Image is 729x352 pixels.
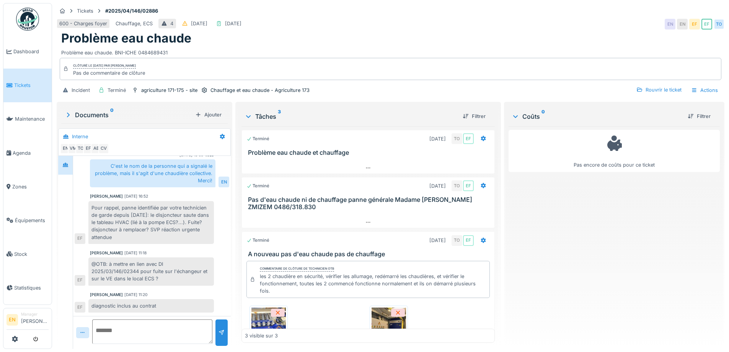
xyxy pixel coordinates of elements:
a: Statistiques [3,271,52,305]
span: Maintenance [15,115,49,123]
div: C'est le nom de la personne qui a signalé le problème, mais il s'agit d'une chaudière collective.... [90,159,215,188]
sup: 3 [278,112,281,121]
div: Chauffage, ECS [116,20,153,27]
a: Agenda [3,136,52,170]
div: 600 - Charges foyer [59,20,107,27]
div: CV [98,143,109,154]
div: Actions [688,85,721,96]
div: EN [665,19,675,29]
div: Tâches [245,112,456,121]
div: TO [452,133,462,144]
span: Dashboard [13,48,49,55]
h3: Problème eau chaude et chauffage [248,149,491,156]
div: agriculture 171-175 - site [141,87,197,94]
div: Rouvrir le ticket [633,85,685,95]
div: VM [68,143,78,154]
div: EF [83,143,94,154]
div: [DATE] 11:18 [124,250,147,256]
div: Filtrer [460,111,489,121]
span: Statistiques [14,284,49,291]
div: TO [75,143,86,154]
span: Équipements [15,217,49,224]
div: Terminé [246,136,269,142]
div: EF [75,233,85,244]
div: @OTB: à mettre en lien avec DI 2025/03/146/02344 pour fuite sur l'échangeur et sur le VE dans le ... [88,257,214,286]
div: EF [463,180,474,191]
img: 1wf94nhto03cg9uln51ad2bz842p [372,308,406,346]
div: Terminé [246,237,269,244]
span: Agenda [13,149,49,157]
div: [DATE] [429,135,446,142]
div: [PERSON_NAME] [90,250,123,256]
img: ic2vfqatjx3wyy36jov8zjiy68km [251,308,286,346]
div: Terminé [108,87,126,94]
li: [PERSON_NAME] [21,311,49,328]
div: Ajouter [192,110,225,120]
div: EN [60,143,71,154]
a: Stock [3,237,52,271]
div: EF [463,133,474,144]
div: EF [463,235,474,246]
sup: 0 [541,112,545,121]
div: [PERSON_NAME] [90,193,123,199]
h3: Pas d'eau chaude ni de chauffage panne générale Madame [PERSON_NAME] ZMIZEM 0486/318.830 [248,196,491,211]
div: Commentaire de clôture de Technicien Otb [260,266,334,272]
div: Filtrer [685,111,714,121]
div: Problème eau chaude. BNI-ICHE 0484689431 [61,46,720,56]
div: Pas encore de coûts pour ce ticket [514,133,715,169]
div: Interne [72,133,88,140]
div: Coûts [512,112,682,121]
div: Manager [21,311,49,317]
span: Tickets [14,82,49,89]
div: [DATE] 11:20 [124,292,147,298]
h3: A nouveau pas d'eau chaude pas de chauffage [248,250,491,258]
div: AB [91,143,101,154]
div: EN [219,177,229,187]
div: [PERSON_NAME] [90,292,123,298]
div: TO [714,19,724,29]
div: TO [452,235,462,246]
h1: Problème eau chaude [61,31,191,46]
div: [DATE] [225,20,241,27]
a: Dashboard [3,35,52,69]
div: Pas de commentaire de clôture [73,69,145,77]
div: 4 [170,20,173,27]
div: EF [689,19,700,29]
a: Maintenance [3,102,52,136]
div: [DATE] 16:52 [124,193,148,199]
div: Terminé [246,183,269,189]
div: TO [452,180,462,191]
div: diagnostic inclus au contrat [88,299,214,313]
div: Tickets [77,7,93,15]
div: [DATE] [429,182,446,190]
div: Clôturé le [DATE] par [PERSON_NAME] [73,63,136,69]
div: les 2 chaudière en sécurité, vérifier les allumage, redémarré les chaudières, et vérifier le fonc... [260,273,486,295]
a: Zones [3,170,52,203]
a: Tickets [3,69,52,102]
a: EN Manager[PERSON_NAME] [7,311,49,330]
div: [DATE] [429,237,446,244]
div: Pour rappel, panne identifiée par votre technicien de garde depuis [DATE]: le disjoncteur saute d... [88,201,214,244]
span: Stock [14,250,49,258]
sup: 0 [110,110,114,120]
div: Incident [72,87,90,94]
li: EN [7,314,18,326]
div: EF [75,302,85,313]
span: Zones [12,183,49,190]
div: 3 visible sur 3 [245,332,278,339]
div: Chauffage et eau chaude - Agriculture 173 [210,87,310,94]
a: Équipements [3,203,52,237]
div: EF [701,19,712,29]
strong: #2025/04/146/02886 [102,7,161,15]
div: Documents [64,110,192,120]
div: [DATE] [191,20,207,27]
img: Badge_color-CXgf-gQk.svg [16,8,39,31]
div: EF [75,275,85,286]
div: EN [677,19,688,29]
